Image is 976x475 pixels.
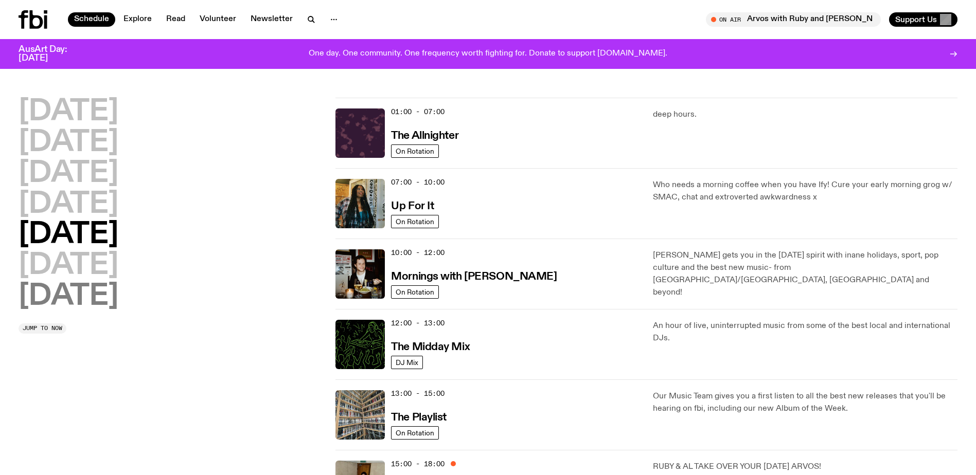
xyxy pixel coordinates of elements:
[653,461,957,473] p: RUBY & AL TAKE OVER YOUR [DATE] ARVOS!
[653,320,957,344] p: An hour of live, uninterrupted music from some of the best local and international DJs.
[653,249,957,299] p: [PERSON_NAME] gets you in the [DATE] spirit with inane holidays, sport, pop culture and the best ...
[391,356,423,369] a: DJ Mix
[895,15,937,24] span: Support Us
[23,325,62,331] span: Jump to now
[391,248,445,258] span: 10:00 - 12:00
[391,107,445,117] span: 01:00 - 07:00
[19,159,118,188] button: [DATE]
[391,342,470,353] h3: The Midday Mix
[335,390,385,440] img: A corner shot of the fbi music library
[396,429,434,436] span: On Rotation
[19,221,118,249] button: [DATE]
[391,131,458,141] h3: The Allnighter
[391,459,445,469] span: 15:00 - 18:00
[391,412,447,423] h3: The Playlist
[335,179,385,228] img: Ify - a Brown Skin girl with black braided twists, looking up to the side with her tongue stickin...
[391,271,557,282] h3: Mornings with [PERSON_NAME]
[391,389,445,398] span: 13:00 - 15:00
[391,199,434,212] a: Up For It
[244,12,299,27] a: Newsletter
[391,340,470,353] a: The Midday Mix
[19,45,84,63] h3: AusArt Day: [DATE]
[396,358,418,366] span: DJ Mix
[706,12,881,27] button: On AirArvos with Ruby and [PERSON_NAME]
[396,147,434,155] span: On Rotation
[19,129,118,157] button: [DATE]
[160,12,191,27] a: Read
[117,12,158,27] a: Explore
[19,323,66,334] button: Jump to now
[653,179,957,204] p: Who needs a morning coffee when you have Ify! Cure your early morning grog w/ SMAC, chat and extr...
[391,144,439,158] a: On Rotation
[391,201,434,212] h3: Up For It
[391,177,445,187] span: 07:00 - 10:00
[19,190,118,219] button: [DATE]
[396,217,434,225] span: On Rotation
[391,285,439,299] a: On Rotation
[653,108,957,121] p: deep hours.
[653,390,957,415] p: Our Music Team gives you a first listen to all the best new releases that you'll be hearing on fb...
[391,426,439,440] a: On Rotation
[335,249,385,299] img: Sam blankly stares at the camera, brightly lit by a camera flash wearing a hat collared shirt and...
[396,288,434,296] span: On Rotation
[391,318,445,328] span: 12:00 - 13:00
[309,49,667,59] p: One day. One community. One frequency worth fighting for. Donate to support [DOMAIN_NAME].
[391,410,447,423] a: The Playlist
[391,269,557,282] a: Mornings with [PERSON_NAME]
[19,282,118,311] button: [DATE]
[19,98,118,126] button: [DATE]
[391,215,439,228] a: On Rotation
[19,251,118,280] button: [DATE]
[889,12,957,27] button: Support Us
[68,12,115,27] a: Schedule
[391,129,458,141] a: The Allnighter
[193,12,242,27] a: Volunteer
